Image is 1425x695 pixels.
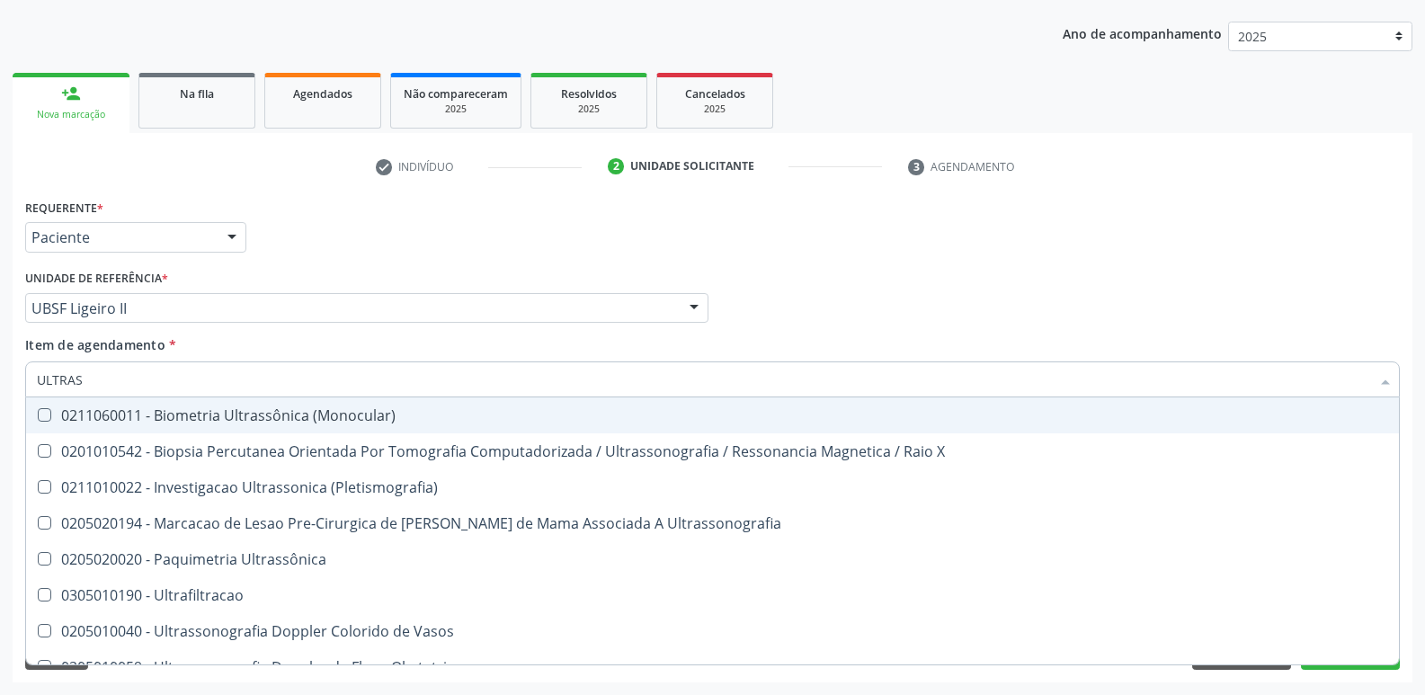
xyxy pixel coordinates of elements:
[31,299,672,317] span: UBSF Ligeiro II
[25,336,165,353] span: Item de agendamento
[31,228,209,246] span: Paciente
[180,86,214,102] span: Na fila
[404,86,508,102] span: Não compareceram
[37,361,1370,397] input: Buscar por procedimentos
[37,516,1388,530] div: 0205020194 - Marcacao de Lesao Pre-Cirurgica de [PERSON_NAME] de Mama Associada A Ultrassonografia
[544,102,634,116] div: 2025
[561,86,617,102] span: Resolvidos
[37,444,1388,459] div: 0201010542 - Biopsia Percutanea Orientada Por Tomografia Computadorizada / Ultrassonografia / Res...
[61,84,81,103] div: person_add
[685,86,745,102] span: Cancelados
[630,158,754,174] div: Unidade solicitante
[25,108,117,121] div: Nova marcação
[25,265,168,293] label: Unidade de referência
[37,624,1388,638] div: 0205010040 - Ultrassonografia Doppler Colorido de Vasos
[1063,22,1222,44] p: Ano de acompanhamento
[404,102,508,116] div: 2025
[608,158,624,174] div: 2
[670,102,760,116] div: 2025
[37,588,1388,602] div: 0305010190 - Ultrafiltracao
[37,408,1388,423] div: 0211060011 - Biometria Ultrassônica (Monocular)
[37,552,1388,566] div: 0205020020 - Paquimetria Ultrassônica
[25,194,103,222] label: Requerente
[293,86,352,102] span: Agendados
[37,660,1388,674] div: 0205010059 - Ultrassonografia Doppler de Fluxo Obstetrico
[37,480,1388,495] div: 0211010022 - Investigacao Ultrassonica (Pletismografia)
